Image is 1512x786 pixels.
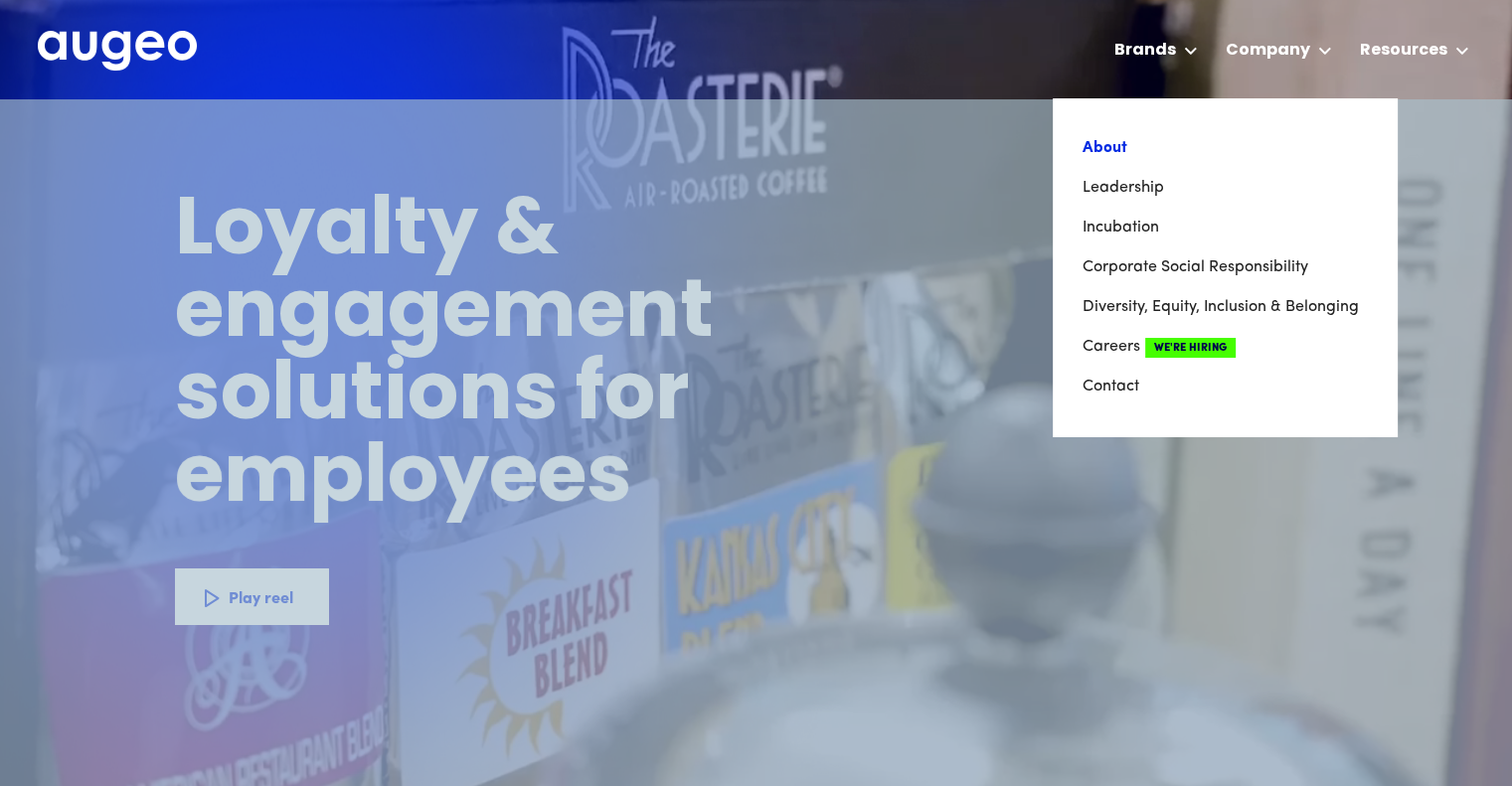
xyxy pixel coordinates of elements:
a: Contact [1083,367,1367,406]
a: About [1083,128,1367,168]
div: Brands [1114,39,1176,63]
a: home [38,31,197,73]
span: We're Hiring [1145,338,1236,358]
a: Corporate Social Responsibility [1083,247,1367,287]
a: CareersWe're Hiring [1083,327,1367,367]
a: Incubation [1083,208,1367,247]
a: Leadership [1083,168,1367,208]
div: Company [1226,39,1310,63]
div: Resources [1360,39,1447,63]
a: Diversity, Equity, Inclusion & Belonging [1083,287,1367,327]
img: Augeo's full logo in white. [38,31,197,72]
nav: Company [1053,98,1397,436]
